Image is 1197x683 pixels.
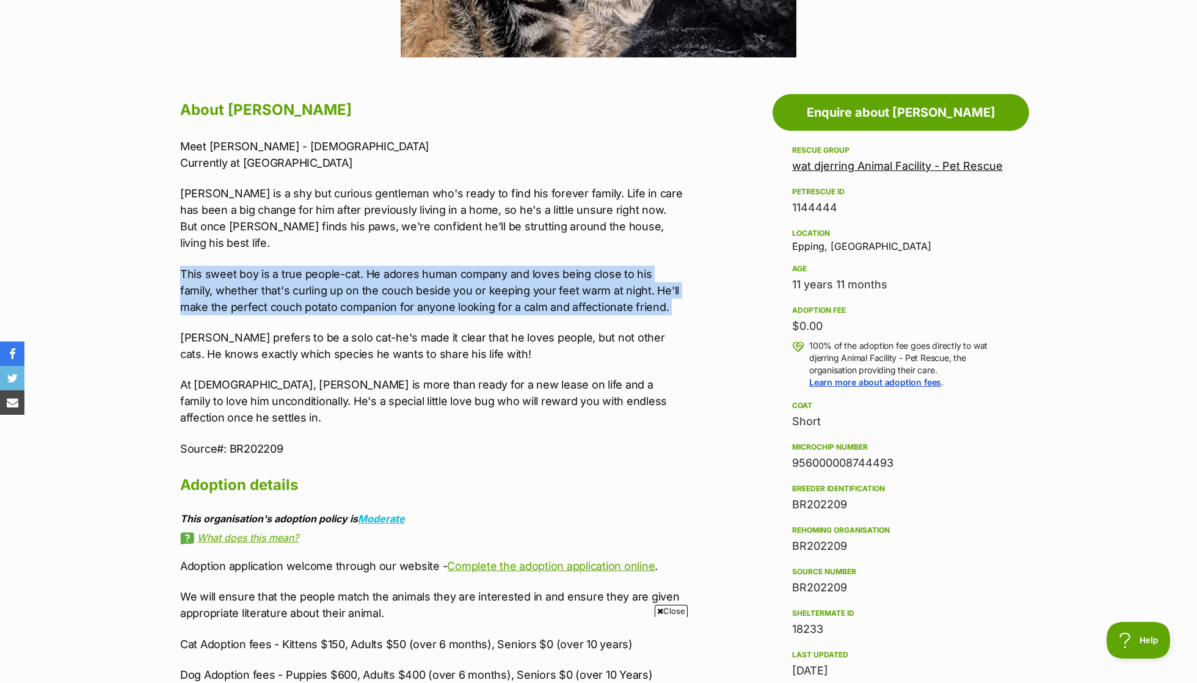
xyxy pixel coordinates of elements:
div: Coat [792,401,1010,411]
div: 11 years 11 months [792,276,1010,293]
div: Breeder identification [792,484,1010,494]
div: Epping, [GEOGRAPHIC_DATA] [792,226,1010,252]
div: Sheltermate ID [792,608,1010,618]
iframe: Advertisement [376,622,821,677]
a: wat djerring Animal Facility - Pet Rescue [792,159,1003,172]
div: $0.00 [792,318,1010,335]
div: Last updated [792,650,1010,660]
a: Moderate [358,513,405,525]
div: Rescue group [792,145,1010,155]
div: [DATE] [792,662,1010,679]
div: BR202209 [792,496,1010,513]
div: 1144444 [792,199,1010,216]
p: Source#: BR202209 [180,440,685,457]
h2: Adoption details [180,472,685,499]
div: Microchip number [792,442,1010,452]
p: Meet [PERSON_NAME] - [DEMOGRAPHIC_DATA] Currently at [GEOGRAPHIC_DATA] [180,138,685,171]
div: Adoption fee [792,305,1010,315]
p: Adoption application welcome through our website - . [180,558,685,574]
div: PetRescue ID [792,187,1010,197]
div: Source number [792,567,1010,577]
div: 18233 [792,621,1010,638]
div: Rehoming organisation [792,525,1010,535]
span: Close [655,605,688,617]
p: This sweet boy is a true people-cat. He adores human company and loves being close to his family,... [180,266,685,315]
p: 100% of the adoption fee goes directly to wat djerring Animal Facility - Pet Rescue, the organisa... [809,340,1010,389]
iframe: Help Scout Beacon - Open [1107,622,1173,659]
div: BR202209 [792,538,1010,555]
a: Learn more about adoption fees [809,377,941,387]
a: Enquire about [PERSON_NAME] [773,94,1029,131]
p: [PERSON_NAME] prefers to be a solo cat-he's made it clear that he loves people, but not other cat... [180,329,685,362]
p: [PERSON_NAME] is a shy but curious gentleman who's ready to find his forever family. Life in care... [180,185,685,251]
div: Age [792,264,1010,274]
p: Dog Adoption fees - Puppies $600, Adults $400 (over 6 months), Seniors $0 (over 10 Years) [180,667,685,683]
h2: About [PERSON_NAME] [180,97,685,123]
p: We will ensure that the people match the animals they are interested in and ensure they are given... [180,588,685,621]
div: BR202209 [792,579,1010,596]
a: What does this mean? [180,532,685,543]
div: Short [792,413,1010,430]
div: This organisation's adoption policy is [180,513,685,524]
a: Complete the adoption application online [447,560,655,572]
div: Location [792,228,1010,238]
div: 956000008744493 [792,455,1010,472]
p: Cat Adoption fees - Kittens $150, Adults $50 (over 6 months), Seniors $0 (over 10 years) [180,636,685,652]
p: At [DEMOGRAPHIC_DATA], [PERSON_NAME] is more than ready for a new lease on life and a family to l... [180,376,685,426]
